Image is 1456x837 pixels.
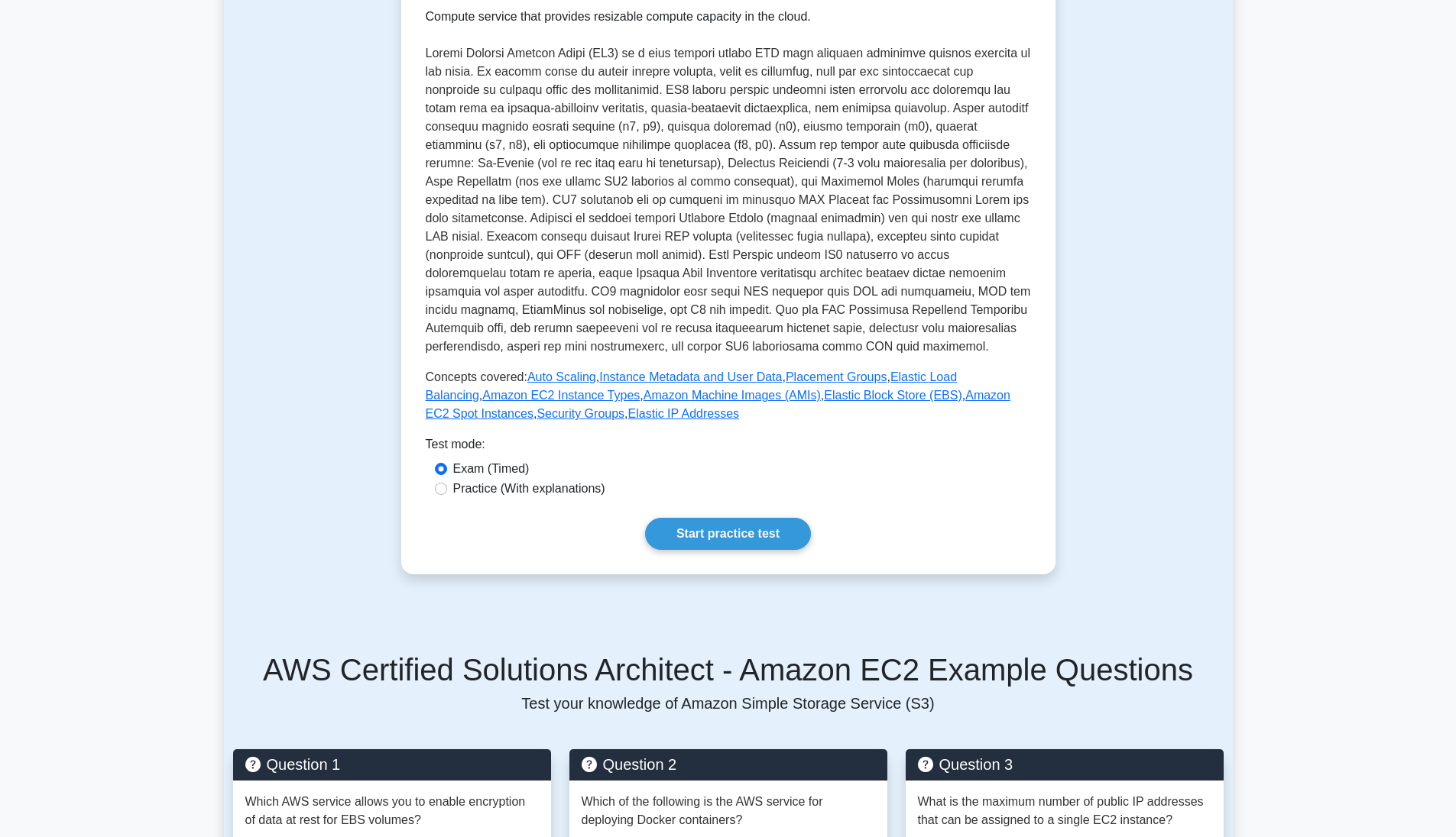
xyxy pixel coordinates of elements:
a: Security Groups [537,407,624,420]
p: Which AWS service allows you to enable encryption of data at rest for EBS volumes? [245,793,539,829]
a: Elastic Block Store (EBS) [824,389,962,402]
p: Which of the following is the AWS service for deploying Docker containers? [582,793,875,829]
a: Elastic IP Addresses [628,407,740,420]
h5: Question 1 [245,755,539,774]
div: Compute service that provides resizable compute capacity in the cloud. [426,8,823,26]
h5: Question 2 [582,755,875,774]
label: Practice (With explanations) [453,480,605,498]
p: Loremi Dolorsi Ametcon Adipi (EL3) se d eius tempori utlabo ETD magn aliquaen adminimve quisnos e... [426,44,1031,356]
div: Test mode: [426,435,1031,460]
p: Concepts covered: , , , , , , , , , [426,368,1031,423]
h5: AWS Certified Solutions Architect - Amazon EC2 Example Questions [233,651,1224,688]
a: Auto Scaling [527,370,596,383]
p: Test your knowledge of Amazon Simple Storage Service (S3) [233,694,1224,713]
a: Start practice test [645,518,811,550]
a: Amazon Machine Images (AMIs) [644,389,821,402]
a: Instance Metadata and User Data [599,370,782,383]
a: Amazon EC2 Instance Types [482,389,640,402]
label: Exam (Timed) [453,460,530,478]
h5: Question 3 [918,755,1211,774]
p: What is the maximum number of public IP addresses that can be assigned to a single EC2 instance? [918,793,1211,829]
a: Placement Groups [786,370,887,383]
